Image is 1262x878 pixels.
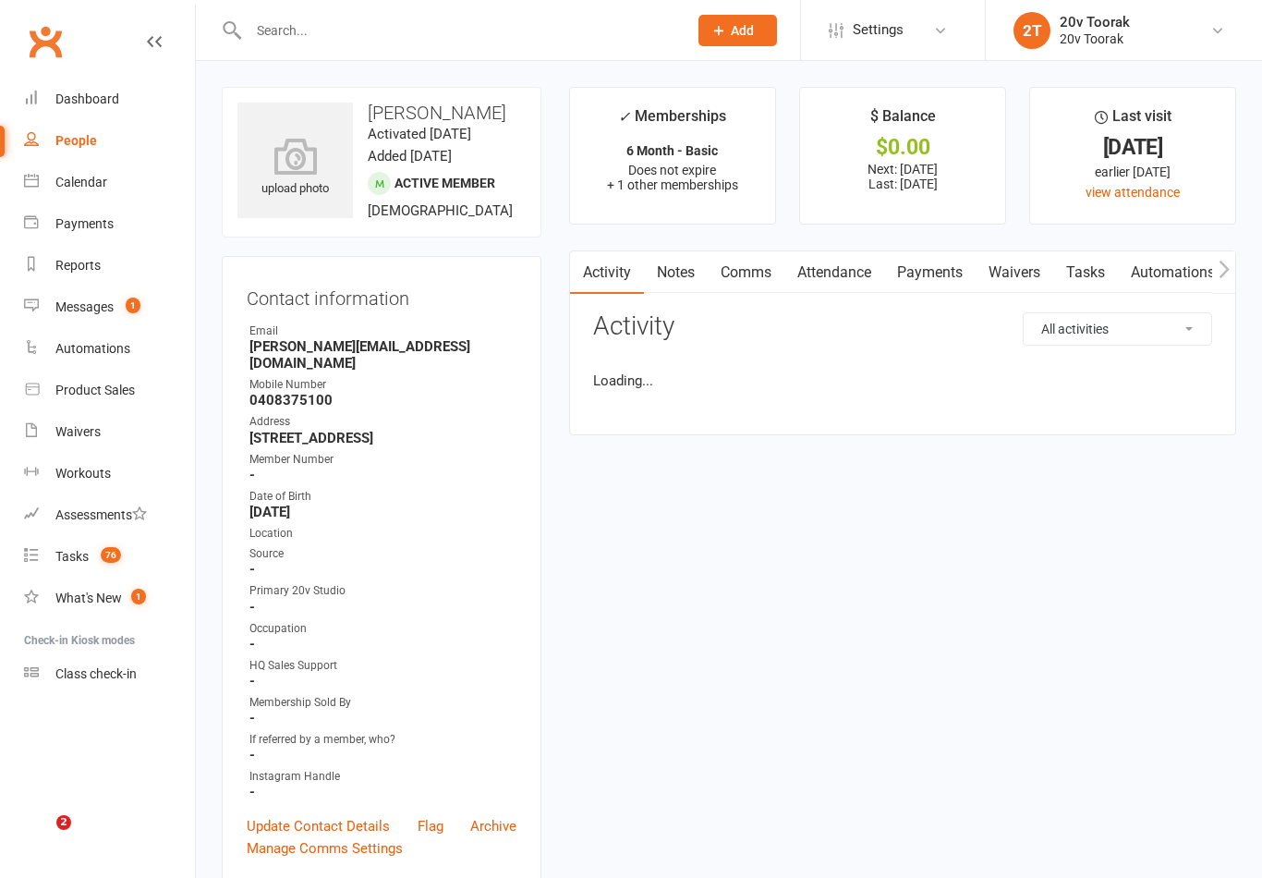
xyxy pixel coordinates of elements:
[55,424,101,439] div: Waivers
[368,148,452,165] time: Added [DATE]
[249,504,516,520] strong: [DATE]
[249,768,516,786] div: Instagram Handle
[24,120,195,162] a: People
[247,281,516,309] h3: Contact information
[24,578,195,619] a: What's New1
[418,815,443,837] a: Flag
[55,216,114,231] div: Payments
[55,91,119,106] div: Dashboard
[607,177,738,192] span: + 1 other memberships
[249,376,516,394] div: Mobile Number
[243,18,674,43] input: Search...
[249,657,516,675] div: HQ Sales Support
[24,411,195,453] a: Waivers
[368,202,513,219] span: [DEMOGRAPHIC_DATA]
[249,525,516,543] div: Location
[1053,251,1118,294] a: Tasks
[55,341,130,356] div: Automations
[593,370,1212,392] li: Loading...
[628,163,716,177] span: Does not expire
[249,545,516,563] div: Source
[55,133,97,148] div: People
[593,312,1212,341] h3: Activity
[249,413,516,431] div: Address
[368,126,471,142] time: Activated [DATE]
[126,298,140,313] span: 1
[784,251,884,294] a: Attendance
[249,673,516,689] strong: -
[249,694,516,712] div: Membership Sold By
[55,258,101,273] div: Reports
[249,731,516,749] div: If referred by a member, who?
[247,837,403,860] a: Manage Comms Settings
[1095,104,1171,138] div: Last visit
[817,138,989,157] div: $0.00
[249,636,516,652] strong: -
[56,815,71,830] span: 2
[249,467,516,483] strong: -
[708,251,784,294] a: Comms
[55,383,135,397] div: Product Sales
[18,815,63,860] iframe: Intercom live chat
[618,104,726,139] div: Memberships
[1060,30,1130,47] div: 20v Toorak
[249,582,516,600] div: Primary 20v Studio
[237,103,526,123] h3: [PERSON_NAME]
[249,451,516,469] div: Member Number
[237,138,353,199] div: upload photo
[1086,185,1180,200] a: view attendance
[55,299,114,314] div: Messages
[55,466,111,481] div: Workouts
[55,591,122,605] div: What's New
[618,108,630,126] i: ✓
[24,203,195,245] a: Payments
[249,784,516,800] strong: -
[976,251,1053,294] a: Waivers
[24,536,195,578] a: Tasks 76
[731,23,754,38] span: Add
[394,176,495,190] span: Active member
[55,175,107,189] div: Calendar
[131,589,146,604] span: 1
[24,328,195,370] a: Automations
[817,162,989,191] p: Next: [DATE] Last: [DATE]
[24,287,195,328] a: Messages 1
[24,453,195,494] a: Workouts
[884,251,976,294] a: Payments
[249,710,516,726] strong: -
[249,392,516,409] strong: 0408375100
[1013,12,1050,49] div: 2T
[249,488,516,506] div: Date of Birth
[249,747,516,763] strong: -
[55,549,89,564] div: Tasks
[249,430,516,446] strong: [STREET_ADDRESS]
[698,15,777,46] button: Add
[249,620,516,638] div: Occupation
[247,815,390,837] a: Update Contact Details
[22,18,68,65] a: Clubworx
[1060,14,1130,30] div: 20v Toorak
[1118,251,1228,294] a: Automations
[24,162,195,203] a: Calendar
[1047,138,1219,157] div: [DATE]
[853,9,904,51] span: Settings
[24,79,195,120] a: Dashboard
[24,494,195,536] a: Assessments
[249,561,516,578] strong: -
[249,599,516,616] strong: -
[626,143,718,158] strong: 6 Month - Basic
[24,370,195,411] a: Product Sales
[470,815,516,837] a: Archive
[644,251,708,294] a: Notes
[55,507,147,522] div: Assessments
[870,104,936,138] div: $ Balance
[24,245,195,287] a: Reports
[101,547,121,563] span: 76
[249,323,516,340] div: Email
[249,338,516,372] strong: [PERSON_NAME][EMAIL_ADDRESS][DOMAIN_NAME]
[1047,162,1219,182] div: earlier [DATE]
[570,251,644,294] a: Activity
[24,653,195,695] a: Class kiosk mode
[55,666,137,681] div: Class check-in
